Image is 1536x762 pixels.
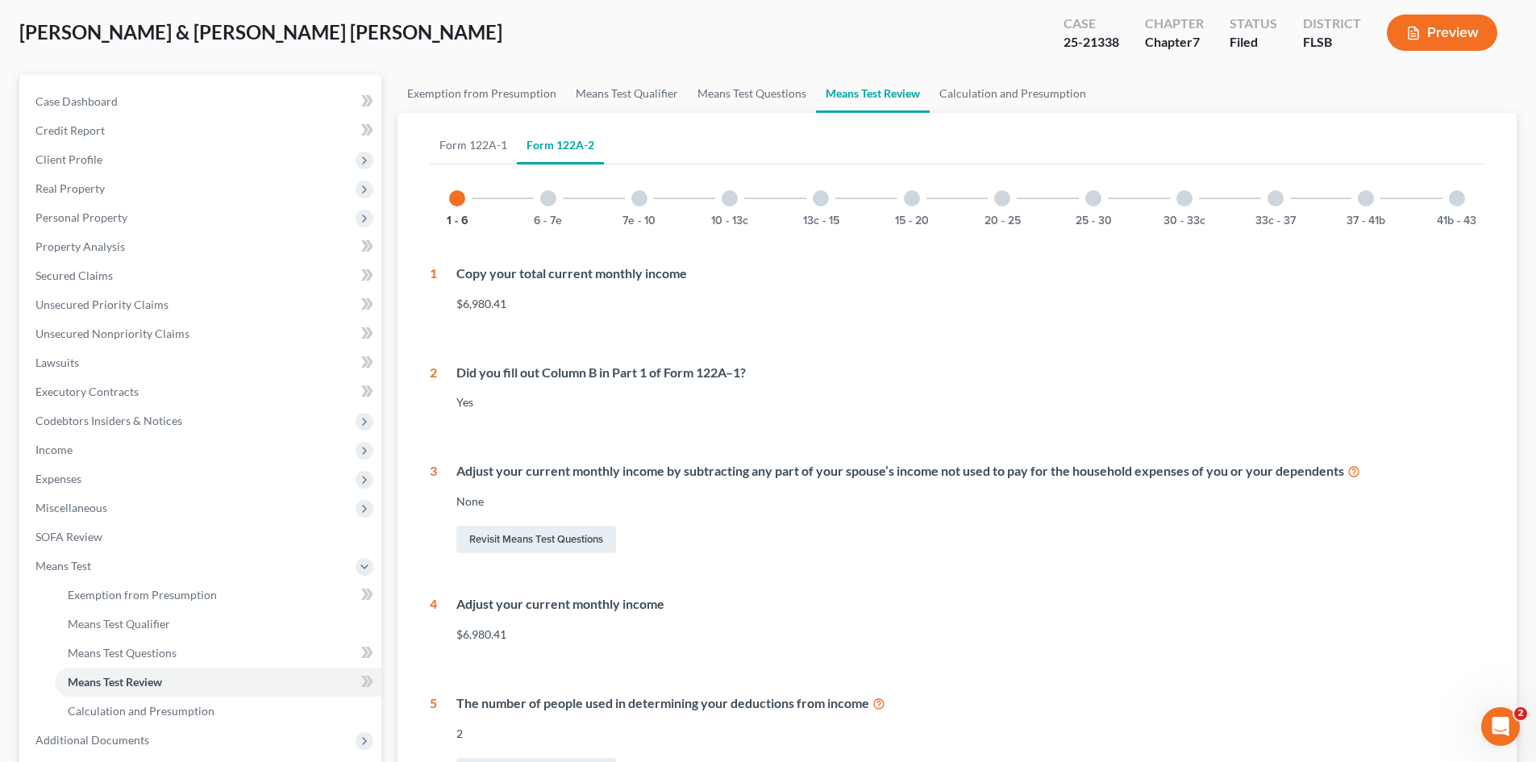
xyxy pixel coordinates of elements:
div: 2 [456,726,1484,742]
a: Case Dashboard [23,87,381,116]
iframe: Intercom live chat [1481,707,1520,746]
span: [PERSON_NAME] & [PERSON_NAME] [PERSON_NAME] [19,20,502,44]
button: Preview [1387,15,1497,51]
a: Means Test Review [55,668,381,697]
div: Yes [456,394,1484,410]
a: Credit Report [23,116,381,145]
div: District [1303,15,1361,33]
span: Credit Report [35,123,105,137]
a: Calculation and Presumption [55,697,381,726]
div: Adjust your current monthly income [456,595,1484,614]
a: Means Test Qualifier [55,610,381,639]
span: 2 [1514,707,1527,720]
a: Exemption from Presumption [398,74,566,113]
a: Secured Claims [23,261,381,290]
button: 13c - 15 [803,215,839,227]
span: Additional Documents [35,733,149,747]
a: Means Test Questions [688,74,816,113]
span: Means Test Qualifier [68,617,170,631]
a: Exemption from Presumption [55,581,381,610]
div: Chapter [1145,15,1204,33]
div: Chapter [1145,33,1204,52]
span: Expenses [35,472,81,485]
span: Unsecured Nonpriority Claims [35,327,189,340]
span: Property Analysis [35,239,125,253]
button: 10 - 13c [711,215,748,227]
span: Income [35,443,73,456]
span: Real Property [35,181,105,195]
button: 15 - 20 [895,215,929,227]
div: FLSB [1303,33,1361,52]
a: Form 122A-1 [430,126,517,164]
span: Means Test Questions [68,646,177,660]
div: None [456,493,1484,510]
div: Did you fill out Column B in Part 1 of Form 122A–1? [456,364,1484,382]
a: Property Analysis [23,232,381,261]
span: Means Test Review [68,675,162,689]
span: Case Dashboard [35,94,118,108]
span: SOFA Review [35,530,102,543]
a: Calculation and Presumption [930,74,1096,113]
button: 6 - 7e [534,215,562,227]
button: 7e - 10 [622,215,656,227]
div: 3 [430,462,437,556]
button: 1 - 6 [447,215,468,227]
a: Means Test Review [816,74,930,113]
a: Lawsuits [23,348,381,377]
span: Secured Claims [35,269,113,282]
a: Revisit Means Test Questions [456,526,616,553]
button: 25 - 30 [1076,215,1112,227]
span: Miscellaneous [35,501,107,514]
a: Executory Contracts [23,377,381,406]
div: Adjust your current monthly income by subtracting any part of your spouse’s income not used to pa... [456,462,1484,481]
div: The number of people used in determining your deductions from income [456,694,1484,713]
button: 37 - 41b [1347,215,1385,227]
div: Status [1230,15,1277,33]
span: 7 [1193,34,1200,49]
span: Exemption from Presumption [68,588,217,602]
div: Case [1064,15,1119,33]
a: Means Test Questions [55,639,381,668]
div: 4 [430,595,437,656]
div: 25-21338 [1064,33,1119,52]
span: Calculation and Presumption [68,704,214,718]
span: Codebtors Insiders & Notices [35,414,182,427]
a: Means Test Qualifier [566,74,688,113]
button: 30 - 33c [1163,215,1205,227]
button: 20 - 25 [984,215,1021,227]
a: Unsecured Priority Claims [23,290,381,319]
button: 41b - 43 [1437,215,1476,227]
a: Unsecured Nonpriority Claims [23,319,381,348]
div: Copy your total current monthly income [456,264,1484,283]
span: Unsecured Priority Claims [35,298,169,311]
span: Lawsuits [35,356,79,369]
span: Personal Property [35,210,127,224]
span: Client Profile [35,152,102,166]
a: Form 122A-2 [517,126,604,164]
div: $6,980.41 [456,296,1484,312]
div: Filed [1230,33,1277,52]
span: Means Test [35,559,91,573]
span: Executory Contracts [35,385,139,398]
button: 33c - 37 [1255,215,1296,227]
div: $6,980.41 [456,627,1484,643]
a: SOFA Review [23,523,381,552]
div: 2 [430,364,437,424]
div: 1 [430,264,437,325]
